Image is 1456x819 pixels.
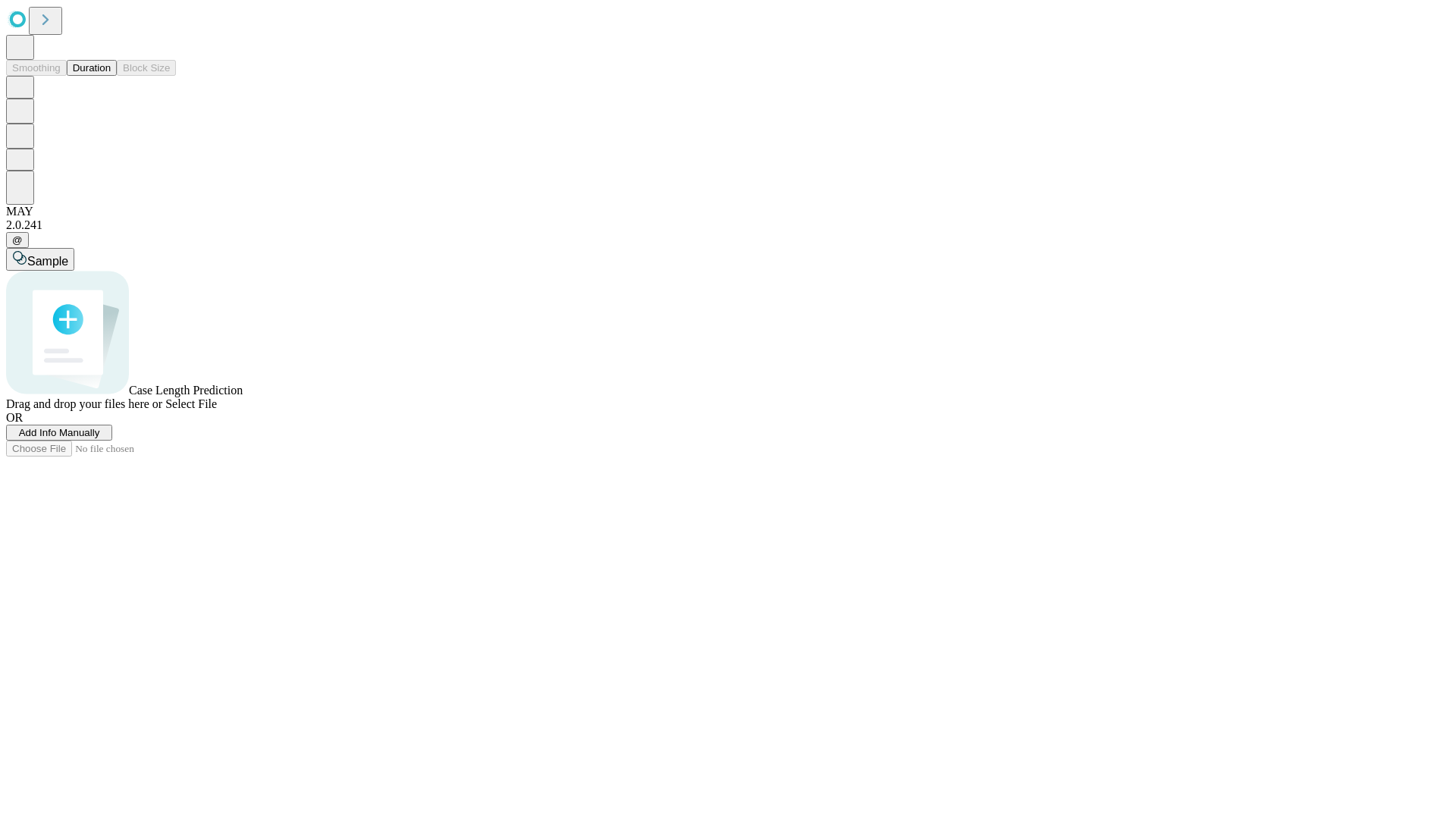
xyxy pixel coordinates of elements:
[19,427,100,438] span: Add Info Manually
[6,232,29,248] button: @
[6,218,1450,232] div: 2.0.241
[129,384,243,397] span: Case Length Prediction
[117,60,176,76] button: Block Size
[6,425,112,441] button: Add Info Manually
[6,60,67,76] button: Smoothing
[165,397,217,410] span: Select File
[27,255,68,268] span: Sample
[6,411,23,424] span: OR
[6,205,1450,218] div: MAY
[67,60,117,76] button: Duration
[6,397,162,410] span: Drag and drop your files here or
[12,234,23,246] span: @
[6,248,74,271] button: Sample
